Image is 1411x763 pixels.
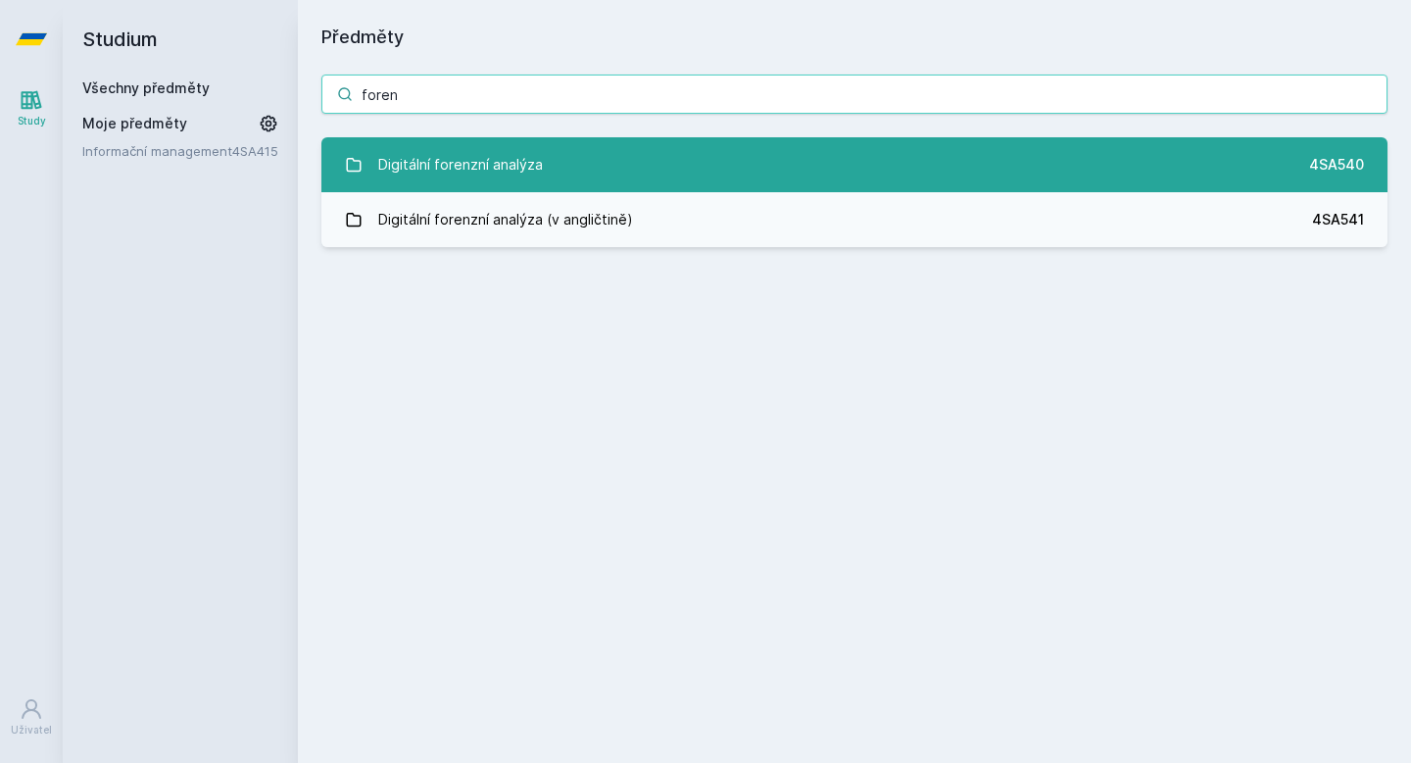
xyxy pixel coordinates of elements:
div: Study [18,114,46,128]
div: Digitální forenzní analýza [378,145,543,184]
a: Study [4,78,59,138]
div: Digitální forenzní analýza (v angličtině) [378,200,633,239]
span: Moje předměty [82,114,187,133]
a: Všechny předměty [82,79,210,96]
input: Název nebo ident předmětu… [321,75,1387,114]
a: Digitální forenzní analýza 4SA540 [321,137,1387,192]
div: Uživatel [11,723,52,738]
a: Digitální forenzní analýza (v angličtině) 4SA541 [321,192,1387,247]
a: 4SA415 [232,143,278,159]
div: 4SA541 [1312,210,1364,229]
div: 4SA540 [1309,155,1364,175]
a: Informační management [82,141,232,161]
a: Uživatel [4,687,59,747]
h1: Předměty [321,24,1387,51]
